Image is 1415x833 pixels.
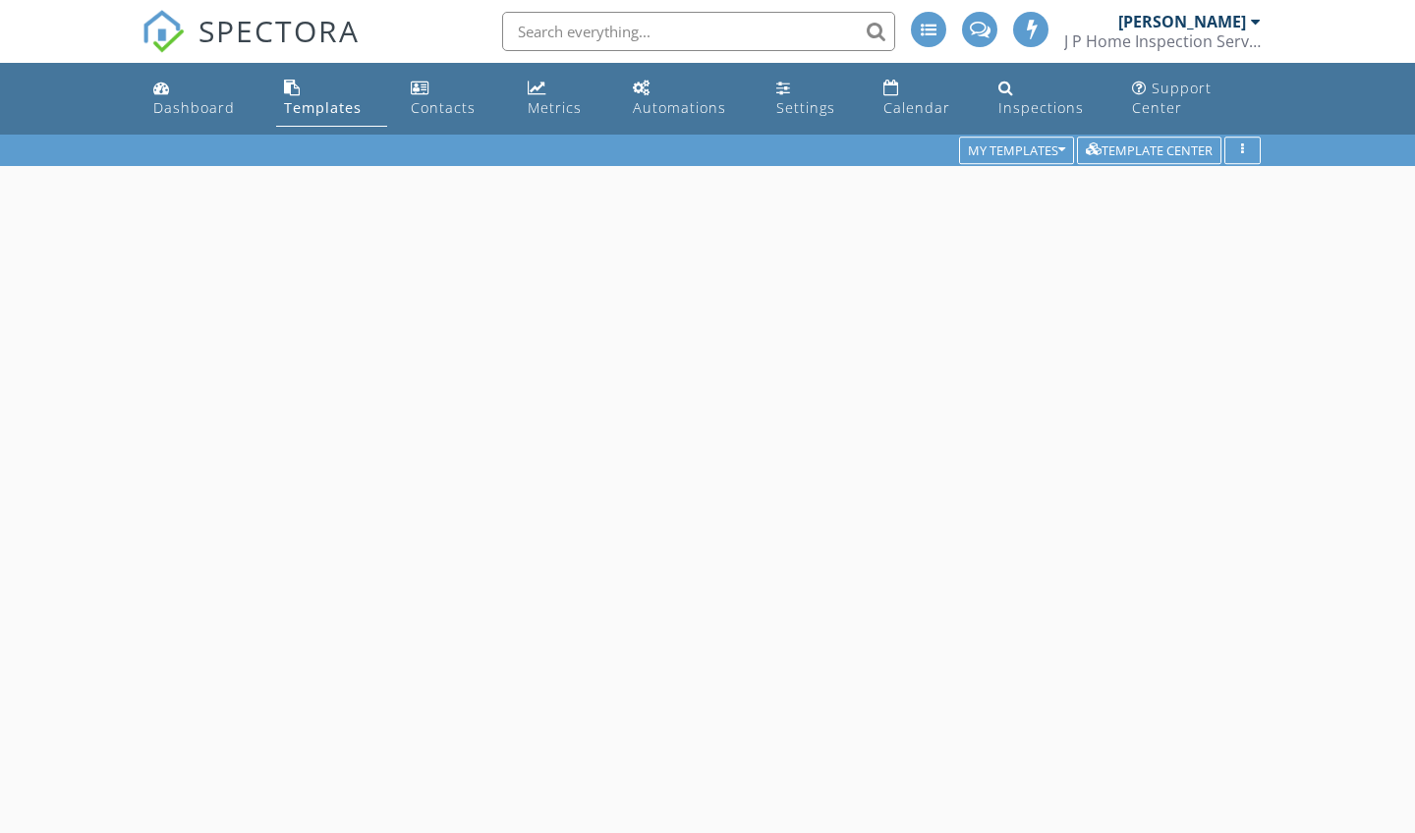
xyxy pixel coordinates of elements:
div: J P Home Inspection Services [1064,31,1261,51]
input: Search everything... [502,12,895,51]
a: Calendar [876,71,976,127]
a: Templates [276,71,387,127]
div: Automations [633,98,726,117]
div: My Templates [968,144,1065,158]
a: Inspections [990,71,1108,127]
a: Support Center [1124,71,1270,127]
a: SPECTORA [141,27,360,68]
div: Support Center [1132,79,1212,117]
a: Contacts [403,71,503,127]
img: The Best Home Inspection Software - Spectora [141,10,185,53]
span: SPECTORA [198,10,360,51]
div: Inspections [998,98,1084,117]
button: Template Center [1077,138,1221,165]
div: Contacts [411,98,476,117]
a: Dashboard [145,71,260,127]
div: Settings [776,98,835,117]
div: Metrics [528,98,582,117]
a: Automations (Basic) [625,71,753,127]
div: Template Center [1086,144,1213,158]
div: Calendar [883,98,950,117]
div: Templates [284,98,362,117]
a: Metrics [520,71,610,127]
a: Settings [768,71,860,127]
a: Template Center [1077,140,1221,158]
div: [PERSON_NAME] [1118,12,1246,31]
div: Dashboard [153,98,235,117]
button: My Templates [959,138,1074,165]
